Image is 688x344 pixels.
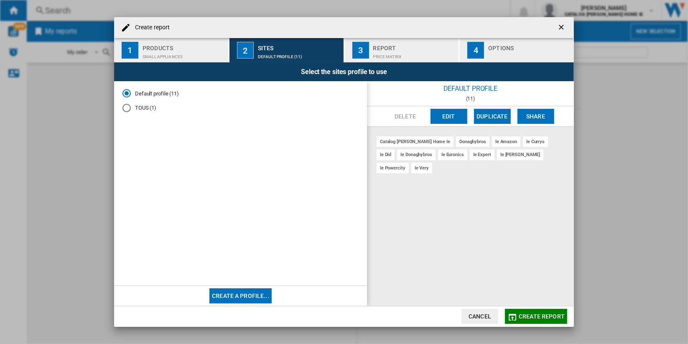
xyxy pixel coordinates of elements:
[345,38,460,62] button: 3 Report Price Matrix
[456,136,489,147] div: donaghybros
[229,38,344,62] button: 2 Sites Default profile (11)
[505,309,567,324] button: Create report
[377,149,395,160] div: ie did
[143,41,225,50] div: Products
[411,163,432,173] div: ie very
[554,19,571,36] button: getI18NText('BUTTONS.CLOSE_DIALOG')
[143,50,225,59] div: Small appliances
[467,42,484,59] div: 4
[373,50,456,59] div: Price Matrix
[387,109,424,124] button: Delete
[122,42,138,59] div: 1
[122,90,359,98] md-radio-button: Default profile (11)
[523,136,548,147] div: ie currys
[517,109,554,124] button: Share
[367,81,574,96] div: Default profile
[114,62,574,81] div: Select the sites profile to use
[377,163,409,173] div: ie powercity
[373,41,456,50] div: Report
[122,104,359,112] md-radio-button: TOUS (1)
[497,149,543,160] div: ie [PERSON_NAME]
[460,38,574,62] button: 4 Options
[237,42,254,59] div: 2
[258,50,340,59] div: Default profile (11)
[114,38,229,62] button: 1 Products Small appliances
[131,23,170,32] h4: Create report
[474,109,511,124] button: Duplicate
[470,149,494,160] div: ie expert
[557,23,567,33] ng-md-icon: getI18NText('BUTTONS.CLOSE_DIALOG')
[352,42,369,59] div: 3
[438,149,467,160] div: ie euronics
[377,136,454,147] div: catalog [PERSON_NAME] home ie
[367,96,574,102] div: (11)
[397,149,436,160] div: ie donaghybros
[258,41,340,50] div: Sites
[488,41,571,50] div: Options
[431,109,467,124] button: Edit
[209,288,272,303] button: Create a profile...
[519,313,565,320] span: Create report
[492,136,520,147] div: ie amazon
[461,309,498,324] button: Cancel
